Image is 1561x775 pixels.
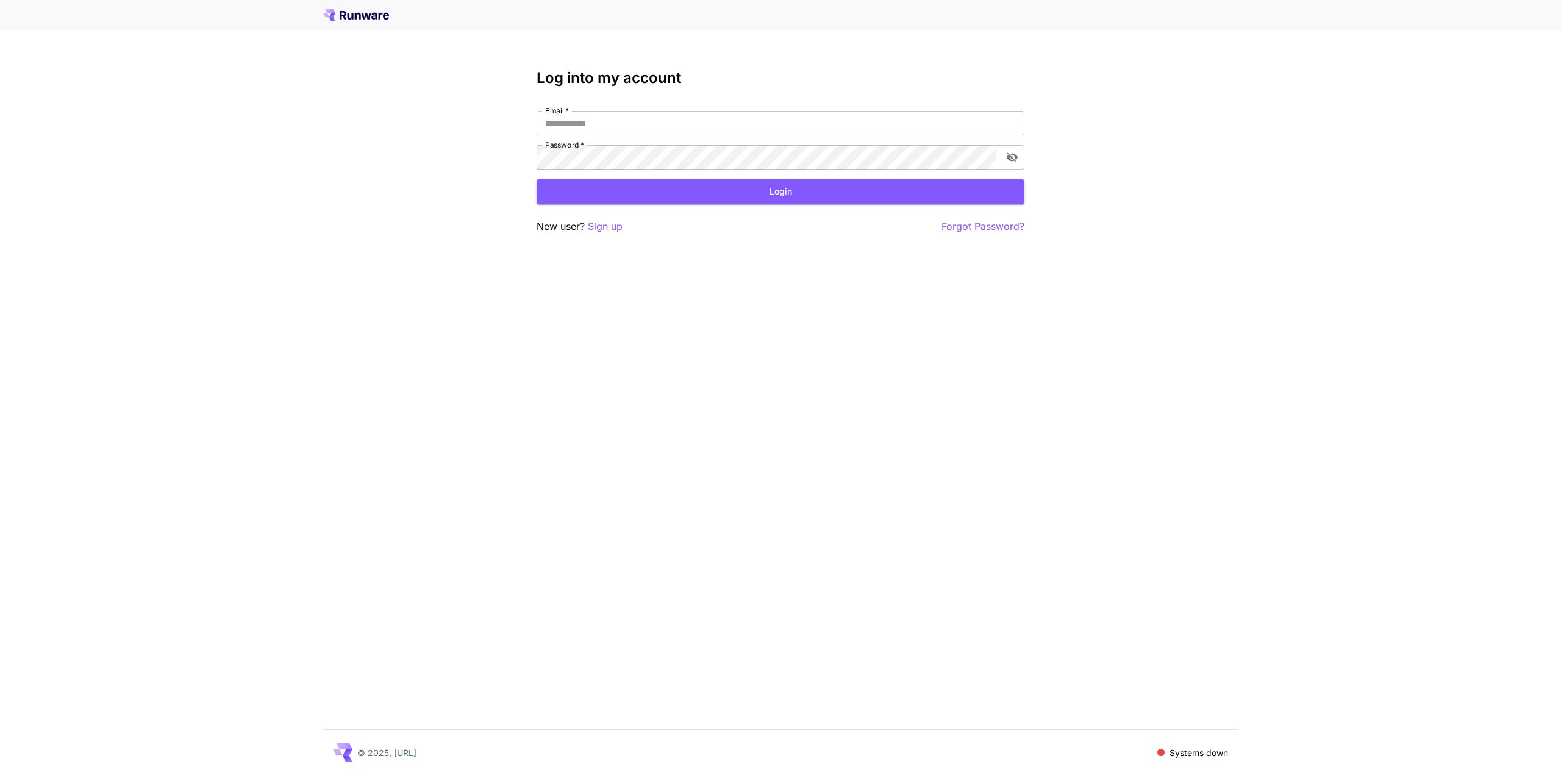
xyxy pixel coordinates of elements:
[537,179,1024,204] button: Login
[1170,746,1228,759] p: Systems down
[1001,146,1023,168] button: toggle password visibility
[588,219,623,234] button: Sign up
[357,746,416,759] p: © 2025, [URL]
[545,140,584,150] label: Password
[941,219,1024,234] button: Forgot Password?
[537,70,1024,87] h3: Log into my account
[545,105,569,116] label: Email
[537,219,623,234] p: New user?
